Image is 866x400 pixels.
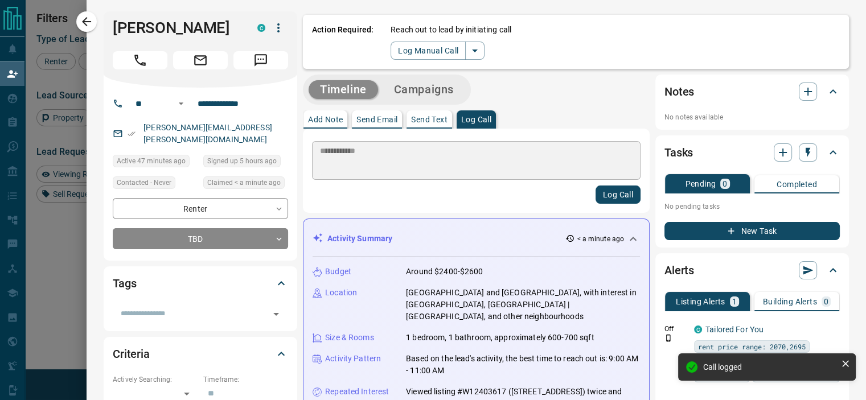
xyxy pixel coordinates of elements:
[391,24,511,36] p: Reach out to lead by initiating call
[113,51,167,69] span: Call
[207,155,277,167] span: Signed up 5 hours ago
[268,306,284,322] button: Open
[113,155,198,171] div: Mon Sep 15 2025
[113,345,150,363] h2: Criteria
[732,298,737,306] p: 1
[705,325,764,334] a: Tailored For You
[173,51,228,69] span: Email
[391,42,485,60] div: split button
[356,116,397,123] p: Send Email
[824,298,828,306] p: 0
[698,341,806,352] span: rent price range: 2070,2695
[113,340,288,368] div: Criteria
[257,24,265,32] div: condos.ca
[406,266,483,278] p: Around $2400-$2600
[676,298,725,306] p: Listing Alerts
[664,261,694,279] h2: Alerts
[308,116,343,123] p: Add Note
[113,19,240,37] h1: [PERSON_NAME]
[664,139,840,166] div: Tasks
[391,42,466,60] button: Log Manual Call
[325,353,381,365] p: Activity Pattern
[113,198,288,219] div: Renter
[325,386,389,398] p: Repeated Interest
[383,80,465,99] button: Campaigns
[313,228,640,249] div: Activity Summary< a minute ago
[664,143,693,162] h2: Tasks
[411,116,448,123] p: Send Text
[113,374,198,385] p: Actively Searching:
[113,274,136,292] h2: Tags
[664,257,840,284] div: Alerts
[327,233,392,245] p: Activity Summary
[664,78,840,105] div: Notes
[143,123,272,144] a: [PERSON_NAME][EMAIL_ADDRESS][PERSON_NAME][DOMAIN_NAME]
[325,332,374,344] p: Size & Rooms
[406,353,640,377] p: Based on the lead's activity, the best time to reach out is: 9:00 AM - 11:00 AM
[312,24,374,60] p: Action Required:
[461,116,491,123] p: Log Call
[207,177,281,188] span: Claimed < a minute ago
[113,228,288,249] div: TBD
[763,298,817,306] p: Building Alerts
[664,222,840,240] button: New Task
[664,198,840,215] p: No pending tasks
[309,80,378,99] button: Timeline
[664,334,672,342] svg: Push Notification Only
[203,155,288,171] div: Mon Sep 15 2025
[703,362,836,372] div: Call logged
[203,176,288,192] div: Mon Sep 15 2025
[664,112,840,122] p: No notes available
[325,287,357,299] p: Location
[203,374,288,385] p: Timeframe:
[174,97,188,110] button: Open
[596,185,641,204] button: Log Call
[113,270,288,297] div: Tags
[685,180,716,188] p: Pending
[128,130,136,138] svg: Email Verified
[694,325,702,333] div: condos.ca
[406,287,640,323] p: [GEOGRAPHIC_DATA] and [GEOGRAPHIC_DATA], with interest in [GEOGRAPHIC_DATA], [GEOGRAPHIC_DATA] | ...
[577,234,624,244] p: < a minute ago
[117,177,171,188] span: Contacted - Never
[664,324,687,334] p: Off
[723,180,727,188] p: 0
[664,83,694,101] h2: Notes
[325,266,351,278] p: Budget
[777,180,817,188] p: Completed
[406,332,594,344] p: 1 bedroom, 1 bathroom, approximately 600-700 sqft
[117,155,186,167] span: Active 47 minutes ago
[233,51,288,69] span: Message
